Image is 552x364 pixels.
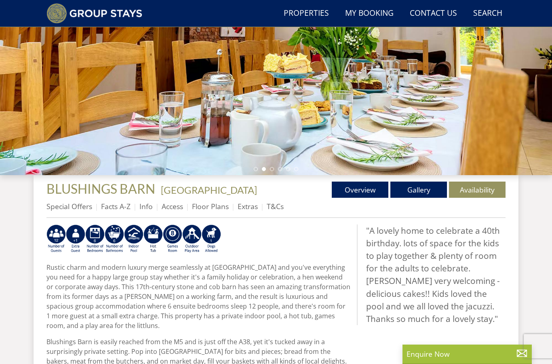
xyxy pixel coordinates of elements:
[267,201,284,211] a: T&Cs
[158,184,257,196] span: -
[182,224,202,254] img: AD_4nXfjdDqPkGBf7Vpi6H87bmAUe5GYCbodrAbU4sf37YN55BCjSXGx5ZgBV7Vb9EJZsXiNVuyAiuJUB3WVt-w9eJ0vaBcHg...
[407,4,460,23] a: Contact Us
[342,4,397,23] a: My Booking
[357,224,506,326] blockquote: "A lovely home to celebrate a 40th birthday. lots of space for the kids to play together & plenty...
[101,201,131,211] a: Facts A-Z
[202,224,221,254] img: AD_4nXeEipi_F3q1Yj6bZlze3jEsUK6_7_3WtbLY1mWTnHN9JZSYYFCQEDZx02JbD7SocKMjZ8qjPHIa5G67Ebl9iTbBrBR15...
[124,224,143,254] img: AD_4nXei2dp4L7_L8OvME76Xy1PUX32_NMHbHVSts-g-ZAVb8bILrMcUKZI2vRNdEqfWP017x6NFeUMZMqnp0JYknAB97-jDN...
[46,181,158,197] a: BLUSHINGS BARN
[162,201,183,211] a: Access
[46,224,66,254] img: AD_4nXckrGRX70HZ4ysjh6ob-fWIwMZ0B394cI3fn1QdM1KgsQ_X_DbzeuFoTLdOWEJm2PpTbeL9h1Jcgc1-2wEukkBEDYkKe...
[192,201,229,211] a: Floor Plans
[332,182,388,198] a: Overview
[470,4,506,23] a: Search
[407,349,528,359] p: Enquire Now
[238,201,258,211] a: Extras
[105,224,124,254] img: AD_4nXdmwCQHKAiIjYDk_1Dhq-AxX3fyYPYaVgX942qJE-Y7he54gqc0ybrIGUg6Qr_QjHGl2FltMhH_4pZtc0qV7daYRc31h...
[139,201,153,211] a: Info
[163,224,182,254] img: AD_4nXdrZMsjcYNLGsKuA84hRzvIbesVCpXJ0qqnwZoX5ch9Zjv73tWe4fnFRs2gJ9dSiUubhZXckSJX_mqrZBmYExREIfryF...
[280,4,332,23] a: Properties
[143,224,163,254] img: AD_4nXcpX5uDwed6-YChlrI2BYOgXwgg3aqYHOhRm0XfZB-YtQW2NrmeCr45vGAfVKUq4uWnc59ZmEsEzoF5o39EWARlT1ewO...
[46,3,142,23] img: Group Stays
[66,224,85,254] img: AD_4nXcj8Ek7JTfbij4zfS2gPq6pnw2U8dfisN7IPNKDqe2KZ_dwngMBBATRdjVD88Mkjpk8f5mfh14NCOjkadH-2i51Pa6Ko...
[449,182,506,198] a: Availability
[46,262,350,330] p: Rustic charm and modern luxury merge seamlessly at [GEOGRAPHIC_DATA] and you've everything you ne...
[46,181,155,197] span: BLUSHINGS BARN
[390,182,447,198] a: Gallery
[161,184,257,196] a: [GEOGRAPHIC_DATA]
[46,201,92,211] a: Special Offers
[85,224,105,254] img: AD_4nXfRzBlt2m0mIteXDhAcJCdmEApIceFt1SPvkcB48nqgTZkfMpQlDmULa47fkdYiHD0skDUgcqepViZHFLjVKS2LWHUqM...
